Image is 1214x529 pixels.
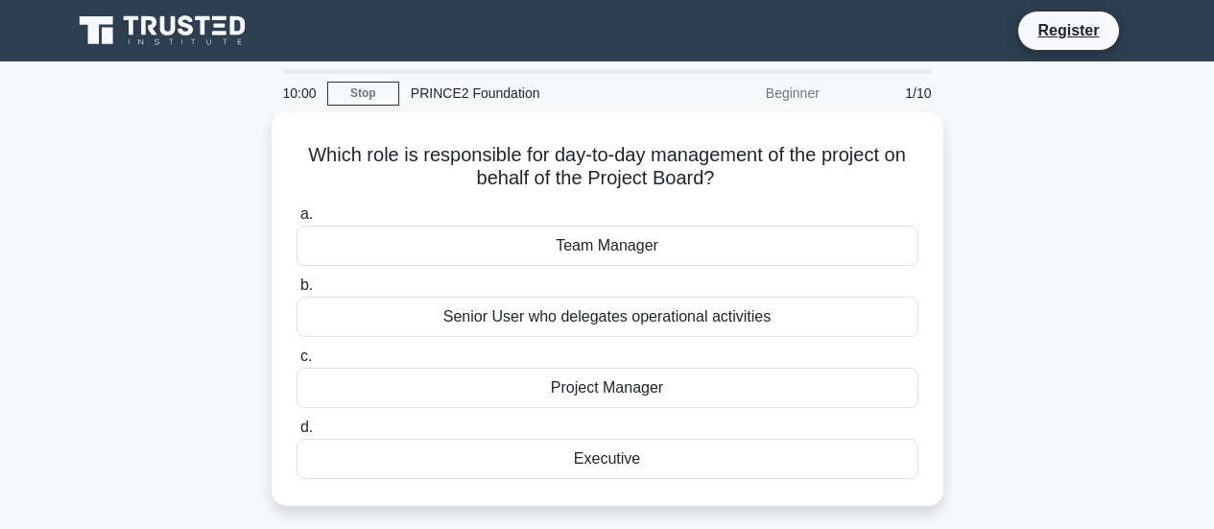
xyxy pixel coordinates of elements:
div: Executive [297,439,918,479]
div: 10:00 [272,74,327,112]
div: 1/10 [831,74,943,112]
span: c. [300,348,312,364]
span: a. [300,205,313,222]
div: Team Manager [297,226,918,266]
h5: Which role is responsible for day-to-day management of the project on behalf of the Project Board? [295,143,920,191]
a: Register [1026,18,1110,42]
div: PRINCE2 Foundation [399,74,663,112]
a: Stop [327,82,399,106]
div: Beginner [663,74,831,112]
span: b. [300,277,313,293]
div: Senior User who delegates operational activities [297,297,918,337]
div: Project Manager [297,368,918,408]
span: d. [300,419,313,435]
